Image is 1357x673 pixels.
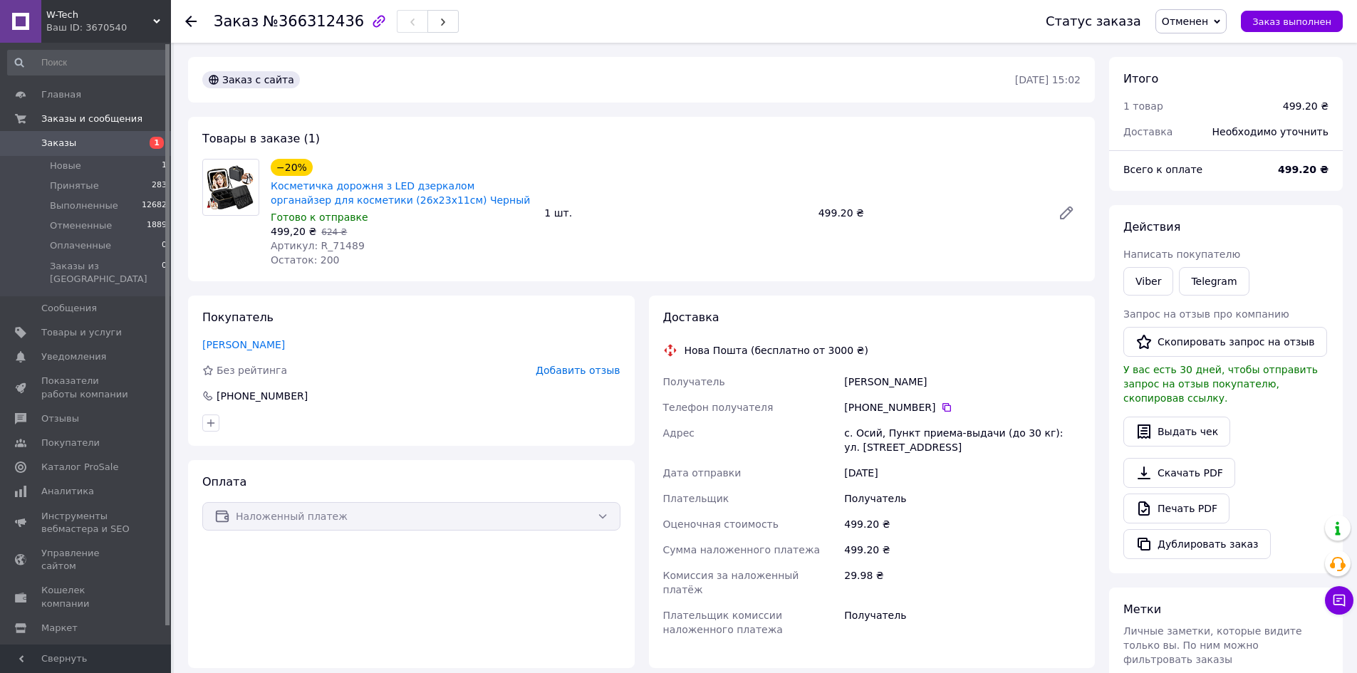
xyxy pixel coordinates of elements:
span: Готово к отправке [271,212,368,223]
span: Написать покупателю [1123,249,1240,260]
span: Главная [41,88,81,101]
div: Необходимо уточнить [1204,116,1337,147]
span: Инструменты вебмастера и SEO [41,510,132,536]
button: Выдать чек [1123,417,1230,447]
div: Статус заказа [1046,14,1141,28]
span: Кошелек компании [41,584,132,610]
div: Ваш ID: 3670540 [46,21,171,34]
span: Отмененные [50,219,112,232]
a: Скачать PDF [1123,458,1235,488]
span: Адрес [663,427,695,439]
button: Чат с покупателем [1325,586,1353,615]
span: Комиссия за наложенный платёж [663,570,799,595]
div: Вернуться назад [185,14,197,28]
span: W-Tech [46,9,153,21]
span: Маркет [41,622,78,635]
time: [DATE] 15:02 [1015,74,1081,85]
button: Дублировать заказ [1123,529,1271,559]
div: Получатель [841,486,1083,511]
span: Новые [50,160,81,172]
div: [PHONE_NUMBER] [844,400,1081,414]
span: 1 [162,160,167,172]
div: Заказ с сайта [202,71,300,88]
div: −20% [271,159,313,176]
span: 0 [162,239,167,252]
span: Метки [1123,602,1161,616]
button: Заказ выполнен [1241,11,1343,32]
div: 499.20 ₴ [841,537,1083,563]
span: Товары и услуги [41,326,122,339]
span: Показатели работы компании [41,375,132,400]
span: Дата отправки [663,467,742,479]
div: 29.98 ₴ [841,563,1083,602]
span: 283 [152,179,167,192]
span: Заказы и сообщения [41,113,142,125]
span: Оценочная стоимость [663,518,779,530]
span: Сумма наложенного платежа [663,544,821,555]
div: Получатель [841,602,1083,642]
span: Действия [1123,220,1180,234]
span: 1 товар [1123,100,1163,112]
a: Редактировать [1052,199,1081,227]
span: Аналитика [41,485,94,498]
span: Каталог ProSale [41,461,118,474]
button: Скопировать запрос на отзыв [1123,327,1327,357]
span: 624 ₴ [321,227,347,237]
a: Telegram [1179,267,1249,296]
div: 1 шт. [539,203,812,223]
b: 499.20 ₴ [1278,164,1329,175]
span: Принятые [50,179,99,192]
span: Оплата [202,475,246,489]
a: Косметичка дорожня з LED дзеркалом органайзер для косметики (26х23х11см) Черный [271,180,530,206]
span: Покупатели [41,437,100,449]
span: Плательщик [663,493,729,504]
span: Доставка [663,311,719,324]
div: 499.20 ₴ [1283,99,1329,113]
span: Заказ [214,13,259,30]
span: Заказы из [GEOGRAPHIC_DATA] [50,260,162,286]
div: [PHONE_NUMBER] [215,389,309,403]
span: Отменен [1162,16,1208,27]
span: Артикул: R_71489 [271,240,365,251]
span: 499,20 ₴ [271,226,316,237]
a: Печать PDF [1123,494,1229,523]
span: 1889 [147,219,167,232]
span: Добавить отзыв [536,365,620,376]
span: Выполненные [50,199,118,212]
span: Заказы [41,137,76,150]
span: 0 [162,260,167,286]
span: Плательщик комиссии наложенного платежа [663,610,783,635]
span: Запрос на отзыв про компанию [1123,308,1289,320]
span: У вас есть 30 дней, чтобы отправить запрос на отзыв покупателю, скопировав ссылку. [1123,364,1318,404]
span: Доставка [1123,126,1173,137]
a: Viber [1123,267,1173,296]
span: Получатель [663,376,725,387]
span: Управление сайтом [41,547,132,573]
div: Нова Пошта (бесплатно от 3000 ₴) [681,343,872,358]
div: 499.20 ₴ [841,511,1083,537]
span: Телефон получателя [663,402,774,413]
span: Отзывы [41,412,79,425]
span: 12682 [142,199,167,212]
div: 499.20 ₴ [813,203,1046,223]
span: Оплаченные [50,239,111,252]
div: с. Осий, Пункт приема-выдачи (до 30 кг): ул. [STREET_ADDRESS] [841,420,1083,460]
span: Итого [1123,72,1158,85]
span: Без рейтинга [217,365,287,376]
span: Остаток: 200 [271,254,340,266]
span: Товары в заказе (1) [202,132,320,145]
span: Покупатель [202,311,274,324]
span: Заказ выполнен [1252,16,1331,27]
span: Личные заметки, которые видите только вы. По ним можно фильтровать заказы [1123,625,1302,665]
div: [DATE] [841,460,1083,486]
span: Всего к оплате [1123,164,1202,175]
span: Сообщения [41,302,97,315]
span: 1 [150,137,164,149]
div: [PERSON_NAME] [841,369,1083,395]
input: Поиск [7,50,168,75]
img: Косметичка дорожня з LED дзеркалом органайзер для косметики (26х23х11см) Черный [203,165,259,209]
span: Уведомления [41,350,106,363]
span: №366312436 [263,13,364,30]
a: [PERSON_NAME] [202,339,285,350]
